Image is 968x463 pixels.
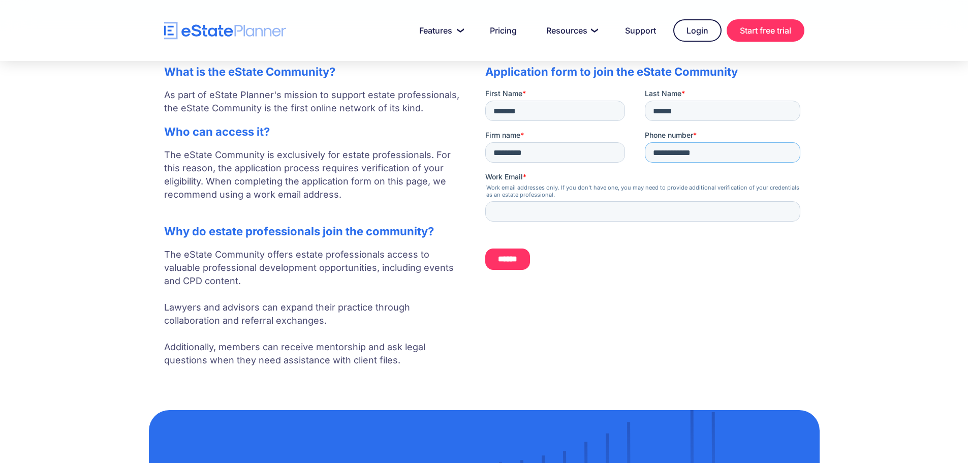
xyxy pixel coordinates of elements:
[673,19,722,42] a: Login
[727,19,804,42] a: Start free trial
[164,148,465,214] p: The eState Community is exclusively for estate professionals. For this reason, the application pr...
[407,20,473,41] a: Features
[478,20,529,41] a: Pricing
[164,22,286,40] a: home
[164,65,465,78] h2: What is the eState Community?
[164,88,465,115] p: As part of eState Planner's mission to support estate professionals, the eState Community is the ...
[485,88,804,279] iframe: Form 0
[164,125,465,138] h2: Who can access it?
[613,20,668,41] a: Support
[485,65,804,78] h2: Application form to join the eState Community
[534,20,608,41] a: Resources
[164,225,465,238] h2: Why do estate professionals join the community?
[164,248,465,367] p: The eState Community offers estate professionals access to valuable professional development oppo...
